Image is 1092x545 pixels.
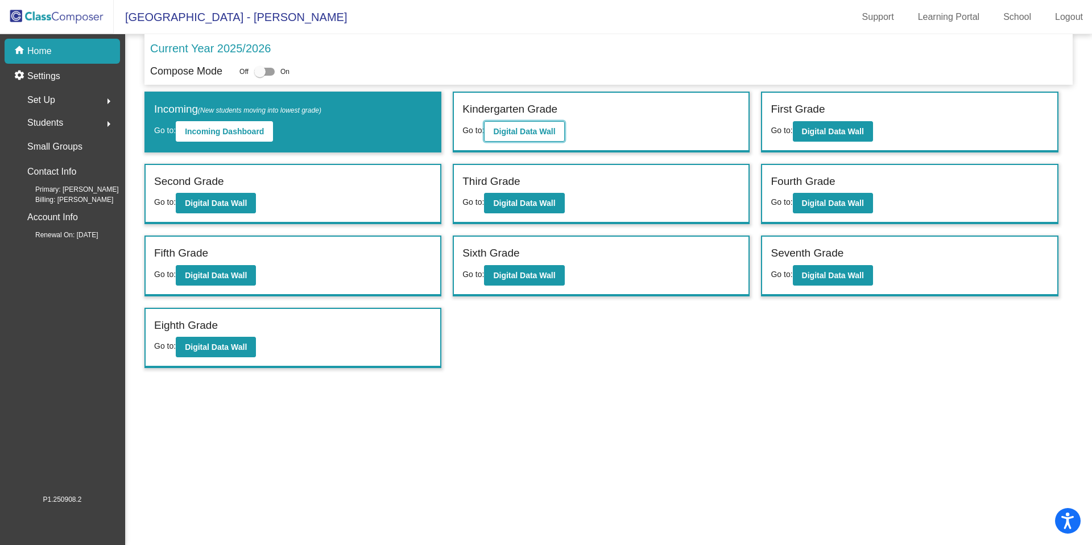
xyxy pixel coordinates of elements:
[771,270,792,279] span: Go to:
[185,199,247,208] b: Digital Data Wall
[198,106,321,114] span: (New students moving into lowest grade)
[14,44,27,58] mat-icon: home
[462,101,557,118] label: Kindergarten Grade
[150,64,222,79] p: Compose Mode
[802,127,864,136] b: Digital Data Wall
[154,197,176,207] span: Go to:
[462,197,484,207] span: Go to:
[484,121,564,142] button: Digital Data Wall
[280,67,289,77] span: On
[14,69,27,83] mat-icon: settings
[102,94,115,108] mat-icon: arrow_right
[771,101,825,118] label: First Grade
[102,117,115,131] mat-icon: arrow_right
[154,341,176,350] span: Go to:
[176,121,273,142] button: Incoming Dashboard
[771,174,835,190] label: Fourth Grade
[27,92,55,108] span: Set Up
[17,195,113,205] span: Billing: [PERSON_NAME]
[185,342,247,352] b: Digital Data Wall
[1046,8,1092,26] a: Logout
[27,164,76,180] p: Contact Info
[771,197,792,207] span: Go to:
[462,245,519,262] label: Sixth Grade
[176,337,256,357] button: Digital Data Wall
[462,174,520,190] label: Third Grade
[239,67,249,77] span: Off
[185,127,264,136] b: Incoming Dashboard
[27,115,63,131] span: Students
[493,127,555,136] b: Digital Data Wall
[909,8,989,26] a: Learning Portal
[771,245,843,262] label: Seventh Grade
[27,139,82,155] p: Small Groups
[493,199,555,208] b: Digital Data Wall
[802,271,864,280] b: Digital Data Wall
[27,44,52,58] p: Home
[154,245,208,262] label: Fifth Grade
[154,101,321,118] label: Incoming
[793,265,873,286] button: Digital Data Wall
[17,230,98,240] span: Renewal On: [DATE]
[154,174,224,190] label: Second Grade
[462,270,484,279] span: Go to:
[484,265,564,286] button: Digital Data Wall
[771,126,792,135] span: Go to:
[154,270,176,279] span: Go to:
[493,271,555,280] b: Digital Data Wall
[793,193,873,213] button: Digital Data Wall
[27,69,60,83] p: Settings
[462,126,484,135] span: Go to:
[154,317,218,334] label: Eighth Grade
[114,8,347,26] span: [GEOGRAPHIC_DATA] - [PERSON_NAME]
[154,126,176,135] span: Go to:
[802,199,864,208] b: Digital Data Wall
[185,271,247,280] b: Digital Data Wall
[17,184,119,195] span: Primary: [PERSON_NAME]
[176,265,256,286] button: Digital Data Wall
[176,193,256,213] button: Digital Data Wall
[994,8,1040,26] a: School
[484,193,564,213] button: Digital Data Wall
[853,8,903,26] a: Support
[27,209,78,225] p: Account Info
[150,40,271,57] p: Current Year 2025/2026
[793,121,873,142] button: Digital Data Wall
